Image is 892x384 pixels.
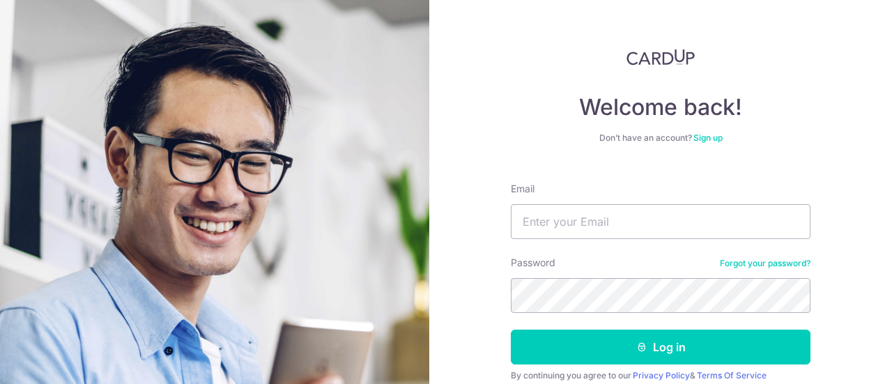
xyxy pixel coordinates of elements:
[633,370,690,381] a: Privacy Policy
[511,256,555,270] label: Password
[697,370,767,381] a: Terms Of Service
[511,370,810,381] div: By continuing you agree to our &
[511,330,810,364] button: Log in
[693,132,723,143] a: Sign up
[511,182,535,196] label: Email
[511,132,810,144] div: Don’t have an account?
[720,258,810,269] a: Forgot your password?
[511,204,810,239] input: Enter your Email
[511,93,810,121] h4: Welcome back!
[626,49,695,66] img: CardUp Logo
